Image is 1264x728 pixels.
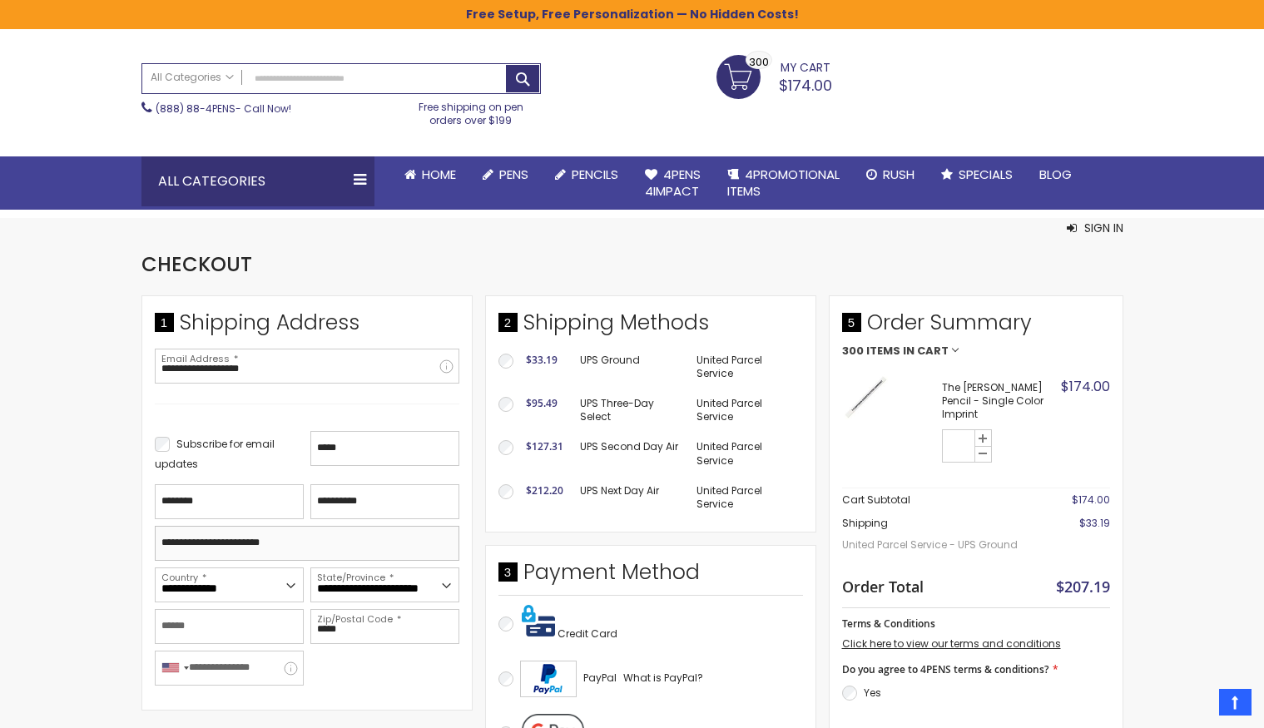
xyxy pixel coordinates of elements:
[623,671,703,685] span: What is PayPal?
[1026,156,1085,193] a: Blog
[779,75,832,96] span: $174.00
[942,381,1057,422] strong: The [PERSON_NAME] Pencil - Single Color Imprint
[526,439,563,453] span: $127.31
[842,617,935,631] span: Terms & Conditions
[572,345,689,389] td: UPS Ground
[688,345,802,389] td: United Parcel Service
[883,166,915,183] span: Rush
[749,54,769,70] span: 300
[842,662,1048,676] span: Do you agree to 4PENS terms & conditions?
[572,476,689,519] td: UPS Next Day Air
[645,166,701,200] span: 4Pens 4impact
[542,156,632,193] a: Pencils
[623,668,703,688] a: What is PayPal?
[716,55,832,97] a: $174.00 300
[558,626,617,641] span: Credit Card
[842,530,1028,560] span: United Parcel Service - UPS Ground
[1219,689,1252,716] a: Top
[141,156,374,206] div: All Categories
[526,483,563,498] span: $212.20
[1061,377,1110,396] span: $174.00
[1079,516,1110,530] span: $33.19
[842,488,1028,512] th: Cart Subtotal
[498,558,803,595] div: Payment Method
[155,437,275,471] span: Subscribe for email updates
[1084,220,1123,236] span: Sign In
[959,166,1013,183] span: Specials
[401,94,541,127] div: Free shipping on pen orders over $199
[1067,220,1123,236] button: Sign In
[842,345,864,357] span: 300
[526,396,558,410] span: $95.49
[155,309,459,345] div: Shipping Address
[842,374,888,419] img: The Carpenter Pencil - Single Color Imprint-White
[572,432,689,475] td: UPS Second Day Air
[688,432,802,475] td: United Parcel Service
[151,71,234,84] span: All Categories
[1039,166,1072,183] span: Blog
[141,250,252,278] span: Checkout
[714,156,853,210] a: 4PROMOTIONALITEMS
[842,636,1061,651] a: Click here to view our terms and conditions
[866,345,949,357] span: Items in Cart
[1072,493,1110,507] span: $174.00
[520,661,577,697] img: Acceptance Mark
[391,156,469,193] a: Home
[572,166,618,183] span: Pencils
[499,166,528,183] span: Pens
[498,309,803,345] div: Shipping Methods
[842,574,924,597] strong: Order Total
[156,102,291,116] span: - Call Now!
[522,604,555,637] img: Pay with credit card
[632,156,714,210] a: 4Pens4impact
[853,156,928,193] a: Rush
[842,309,1110,345] span: Order Summary
[142,64,242,92] a: All Categories
[583,671,617,685] span: PayPal
[928,156,1026,193] a: Specials
[842,516,888,530] span: Shipping
[156,102,235,116] a: (888) 88-4PENS
[688,389,802,432] td: United Parcel Service
[727,166,840,200] span: 4PROMOTIONAL ITEMS
[156,651,194,685] div: United States: +1
[572,389,689,432] td: UPS Three-Day Select
[422,166,456,183] span: Home
[864,686,881,700] label: Yes
[469,156,542,193] a: Pens
[1056,577,1110,597] span: $207.19
[688,476,802,519] td: United Parcel Service
[526,353,558,367] span: $33.19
